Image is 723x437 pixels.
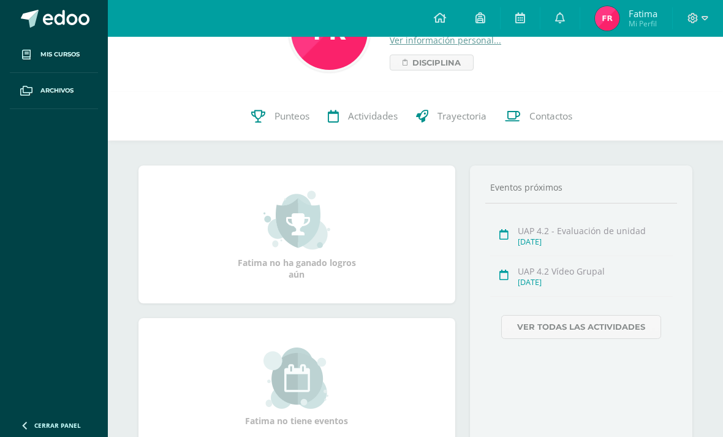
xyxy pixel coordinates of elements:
img: 1d8675760ec731325a492a654a2ba9c1.png [595,6,619,31]
span: Archivos [40,86,74,96]
span: Cerrar panel [34,421,81,430]
div: UAP 4.2 - Evaluación de unidad [518,225,672,237]
span: Fatima [629,7,657,20]
div: Fatima no tiene eventos [235,348,358,427]
span: Punteos [274,110,309,123]
div: Fatima no ha ganado logros aún [235,189,358,280]
span: Mis cursos [40,50,80,59]
a: Punteos [242,92,319,141]
a: Contactos [496,92,581,141]
div: Eventos próximos [485,181,677,193]
img: event_small.png [263,348,330,409]
a: Actividades [319,92,407,141]
div: [DATE] [518,237,672,247]
a: Archivos [10,73,98,109]
span: Trayectoria [437,110,486,123]
a: Ver información personal... [390,34,501,46]
span: Contactos [529,110,572,123]
a: Ver todas las actividades [501,315,661,339]
span: Actividades [348,110,398,123]
a: Trayectoria [407,92,496,141]
span: Disciplina [412,55,461,70]
div: UAP 4.2 Vídeo Grupal [518,265,672,277]
img: achievement_small.png [263,189,330,251]
div: [DATE] [518,277,672,287]
a: Mis cursos [10,37,98,73]
a: Disciplina [390,55,474,70]
span: Mi Perfil [629,18,657,29]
